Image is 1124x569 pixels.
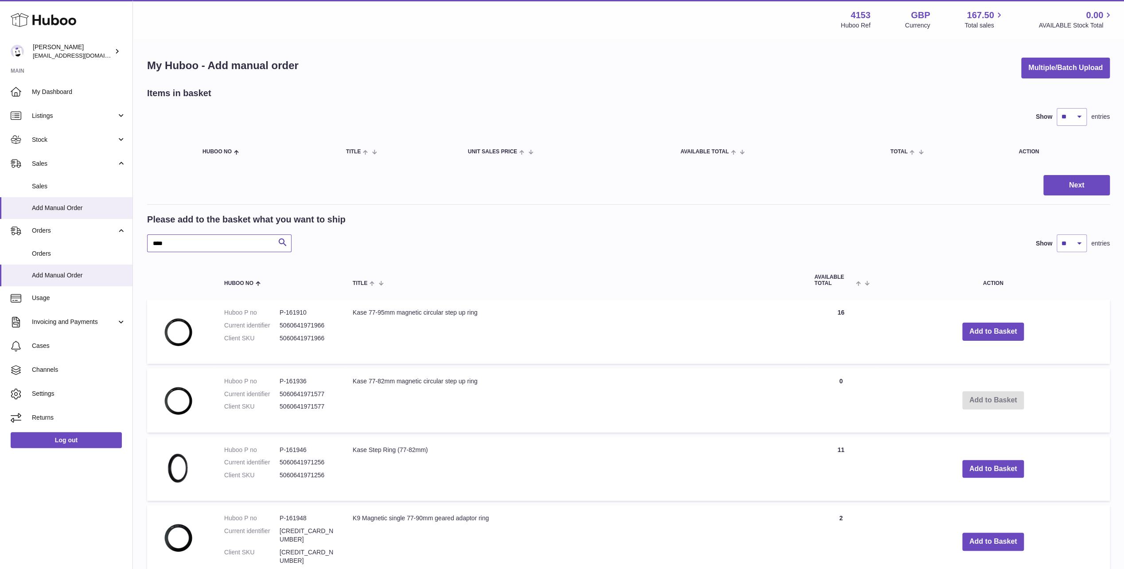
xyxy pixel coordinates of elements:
dd: P-161946 [280,446,335,454]
button: Add to Basket [962,460,1024,478]
span: AVAILABLE Total [814,274,854,286]
span: entries [1091,239,1110,248]
span: Returns [32,413,126,422]
div: Action [1019,149,1101,155]
span: Total [891,149,908,155]
td: 16 [805,300,876,364]
span: Add Manual Order [32,271,126,280]
td: Kase 77-95mm magnetic circular step up ring [344,300,805,364]
span: 0.00 [1086,9,1103,21]
td: 11 [805,437,876,501]
span: Huboo no [224,281,253,286]
dd: 5060641971966 [280,334,335,343]
button: Add to Basket [962,323,1024,341]
span: Sales [32,182,126,191]
button: Add to Basket [962,533,1024,551]
dt: Client SKU [224,334,280,343]
span: Channels [32,366,126,374]
h1: My Huboo - Add manual order [147,58,299,73]
td: 0 [805,368,876,433]
dd: [CREDIT_CARD_NUMBER] [280,527,335,544]
span: Huboo no [202,149,232,155]
span: Title [353,281,367,286]
span: My Dashboard [32,88,126,96]
img: Kase 77-95mm magnetic circular step up ring [156,308,200,353]
span: Total sales [965,21,1004,30]
dt: Current identifier [224,527,280,544]
dd: 5060641971256 [280,458,335,467]
dt: Client SKU [224,471,280,479]
dd: 5060641971256 [280,471,335,479]
dt: Huboo P no [224,308,280,317]
dt: Client SKU [224,402,280,411]
span: AVAILABLE Total [681,149,729,155]
dd: [CREDIT_CARD_NUMBER] [280,548,335,565]
button: Next [1043,175,1110,196]
strong: 4153 [851,9,871,21]
a: 167.50 Total sales [965,9,1004,30]
span: Stock [32,136,117,144]
img: sales@kasefilters.com [11,45,24,58]
span: Cases [32,342,126,350]
span: Settings [32,390,126,398]
img: Kase 77-82mm magnetic circular step up ring [156,377,200,421]
span: Title [346,149,361,155]
img: K9 Magnetic single 77-90mm geared adaptor ring [156,514,200,558]
label: Show [1036,113,1052,121]
img: Kase Step Ring (77-82mm) [156,446,200,490]
span: Listings [32,112,117,120]
span: Orders [32,249,126,258]
div: Huboo Ref [841,21,871,30]
dt: Client SKU [224,548,280,565]
strong: GBP [911,9,930,21]
button: Multiple/Batch Upload [1021,58,1110,78]
h2: Items in basket [147,87,211,99]
span: 167.50 [967,9,994,21]
span: [EMAIL_ADDRESS][DOMAIN_NAME] [33,52,130,59]
dt: Current identifier [224,390,280,398]
label: Show [1036,239,1052,248]
span: Invoicing and Payments [32,318,117,326]
span: Orders [32,226,117,235]
a: Log out [11,432,122,448]
div: Currency [905,21,930,30]
td: Kase Step Ring (77-82mm) [344,437,805,501]
dt: Huboo P no [224,377,280,386]
span: Add Manual Order [32,204,126,212]
span: entries [1091,113,1110,121]
dt: Current identifier [224,321,280,330]
dd: P-161936 [280,377,335,386]
span: AVAILABLE Stock Total [1038,21,1113,30]
th: Action [876,265,1110,295]
span: Sales [32,160,117,168]
a: 0.00 AVAILABLE Stock Total [1038,9,1113,30]
dd: P-161948 [280,514,335,522]
dd: 5060641971966 [280,321,335,330]
span: Usage [32,294,126,302]
dd: 5060641971577 [280,390,335,398]
td: Kase 77-82mm magnetic circular step up ring [344,368,805,433]
h2: Please add to the basket what you want to ship [147,214,346,226]
dd: P-161910 [280,308,335,317]
span: Unit Sales Price [468,149,517,155]
dt: Current identifier [224,458,280,467]
dd: 5060641971577 [280,402,335,411]
dt: Huboo P no [224,446,280,454]
div: [PERSON_NAME] [33,43,113,60]
dt: Huboo P no [224,514,280,522]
